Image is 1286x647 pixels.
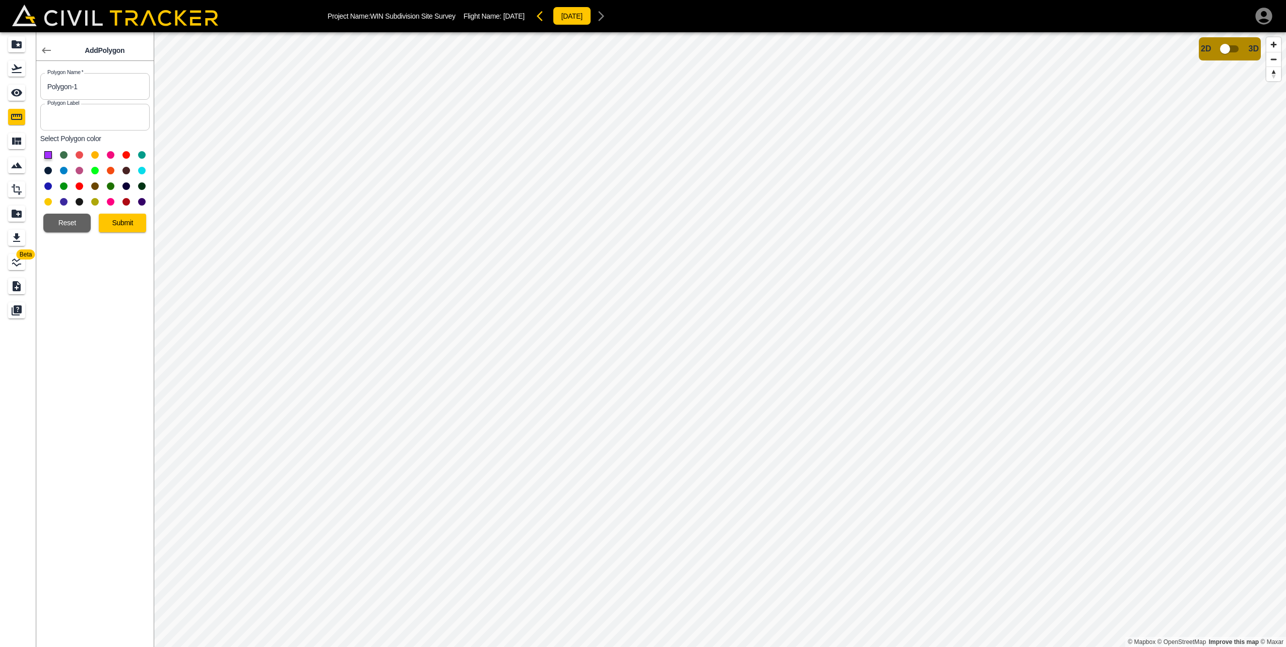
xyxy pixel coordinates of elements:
span: [DATE] [503,12,525,20]
a: Mapbox [1128,638,1155,645]
canvas: Map [154,32,1286,647]
button: Zoom out [1266,52,1281,67]
button: Reset bearing to north [1266,67,1281,81]
img: Civil Tracker [12,5,218,26]
button: Zoom in [1266,37,1281,52]
p: Project Name: WIN Subdivision Site Survey [328,12,456,20]
a: Maxar [1260,638,1283,645]
a: Map feedback [1209,638,1259,645]
a: OpenStreetMap [1158,638,1206,645]
span: 3D [1249,44,1259,53]
button: [DATE] [553,7,591,25]
span: 2D [1201,44,1211,53]
p: Flight Name: [464,12,525,20]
